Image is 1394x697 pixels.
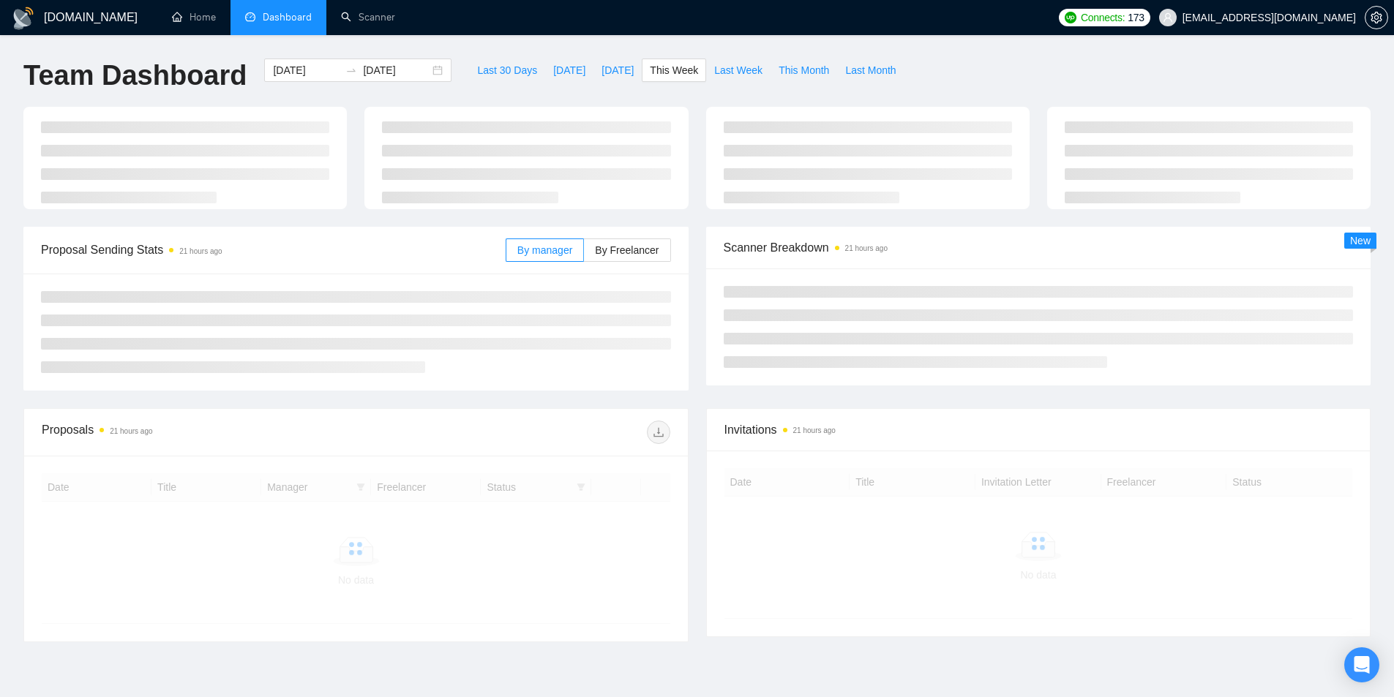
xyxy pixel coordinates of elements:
[1365,6,1388,29] button: setting
[341,11,395,23] a: searchScanner
[1365,12,1387,23] span: setting
[642,59,706,82] button: This Week
[477,62,537,78] span: Last 30 Days
[345,64,357,76] span: swap-right
[845,62,896,78] span: Last Month
[793,426,836,434] time: 21 hours ago
[179,247,222,255] time: 21 hours ago
[602,62,634,78] span: [DATE]
[714,62,762,78] span: Last Week
[771,59,837,82] button: This Month
[845,244,888,252] time: 21 hours ago
[724,238,1354,257] span: Scanner Breakdown
[706,59,771,82] button: Last Week
[650,62,698,78] span: This Week
[363,62,430,78] input: End date
[345,64,357,76] span: to
[779,62,829,78] span: This Month
[517,244,572,256] span: By manager
[595,244,659,256] span: By Freelancer
[110,427,152,435] time: 21 hours ago
[12,7,35,30] img: logo
[593,59,642,82] button: [DATE]
[273,62,340,78] input: Start date
[42,421,356,444] div: Proposals
[41,241,506,259] span: Proposal Sending Stats
[1365,12,1388,23] a: setting
[469,59,545,82] button: Last 30 Days
[1065,12,1076,23] img: upwork-logo.png
[545,59,593,82] button: [DATE]
[837,59,904,82] button: Last Month
[245,12,255,22] span: dashboard
[553,62,585,78] span: [DATE]
[23,59,247,93] h1: Team Dashboard
[724,421,1353,439] span: Invitations
[1163,12,1173,23] span: user
[172,11,216,23] a: homeHome
[1344,647,1379,682] div: Open Intercom Messenger
[1081,10,1125,26] span: Connects:
[1350,235,1371,246] span: New
[1128,10,1144,26] span: 173
[263,11,312,23] span: Dashboard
